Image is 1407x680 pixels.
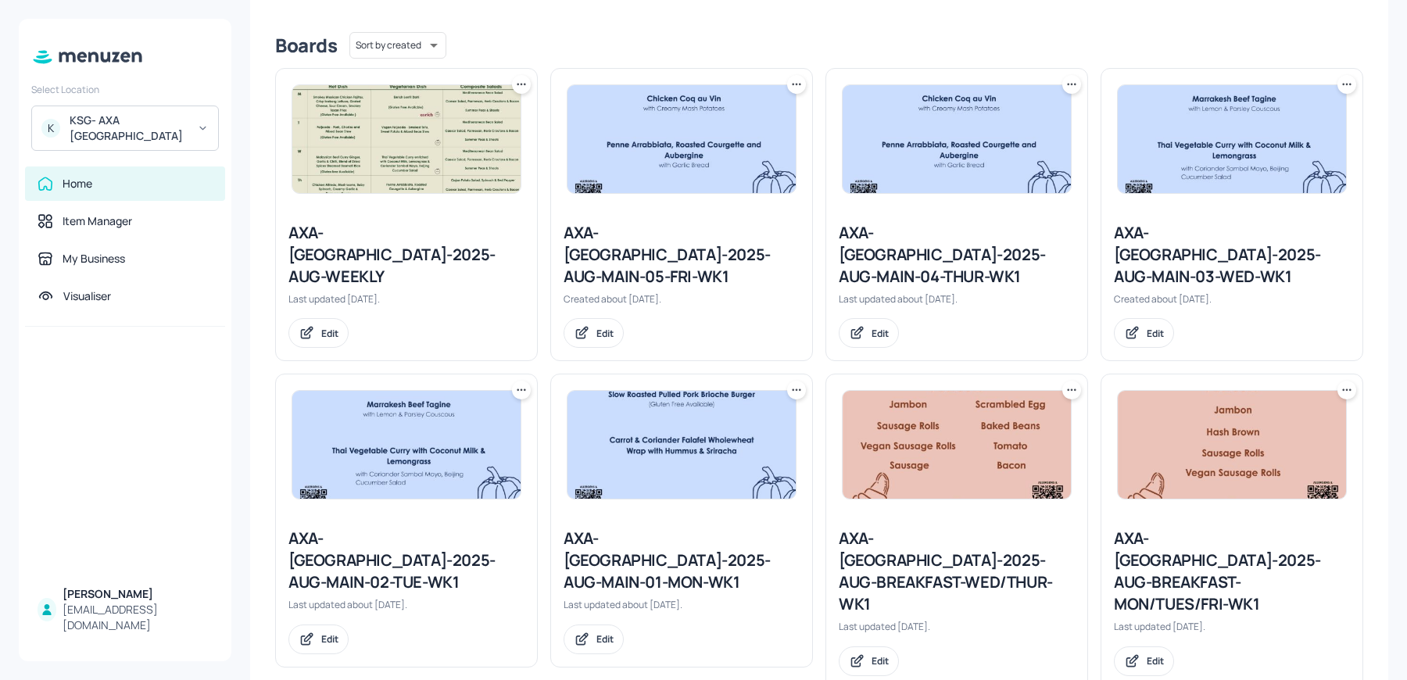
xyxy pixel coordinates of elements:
div: KSG- AXA [GEOGRAPHIC_DATA] [70,113,188,144]
div: Boards [275,33,337,58]
div: Edit [1147,654,1164,667]
div: K [41,119,60,138]
img: 2025-09-24-1758729434570j6fhyh4q7vi.jpeg [1118,391,1346,499]
img: 2025-08-19-1755618391761s3255tvzl5h.jpeg [292,391,521,499]
div: Last updated about [DATE]. [288,598,524,611]
div: Edit [321,632,338,646]
div: Last updated about [DATE]. [839,292,1075,306]
div: Visualiser [63,288,111,304]
div: Edit [872,327,889,340]
img: 2025-09-04-1756998024096svnsxtflmgs.jpeg [292,85,521,193]
div: AXA-[GEOGRAPHIC_DATA]-2025-AUG-MAIN-03-WED-WK1 [1114,222,1350,288]
div: AXA-[GEOGRAPHIC_DATA]-2025-AUG-MAIN-05-FRI-WK1 [564,222,800,288]
img: 2025-08-19-1755618391761s3255tvzl5h.jpeg [1118,85,1346,193]
div: AXA-[GEOGRAPHIC_DATA]-2025-AUG-MAIN-01-MON-WK1 [564,528,800,593]
div: Created about [DATE]. [564,292,800,306]
img: 2025-08-19-1755618689763oz2x9qaml4.jpeg [567,85,796,193]
img: 2025-08-19-1755618689763oz2x9qaml4.jpeg [843,85,1071,193]
img: 2025-09-24-17587300842351dzyq7q1fue.jpeg [843,391,1071,499]
div: Edit [321,327,338,340]
div: Home [63,176,92,191]
div: AXA-[GEOGRAPHIC_DATA]-2025-AUG-BREAKFAST-MON/TUES/FRI-WK1 [1114,528,1350,615]
div: Last updated about [DATE]. [564,598,800,611]
div: Edit [596,327,614,340]
div: Select Location [31,83,219,96]
div: Edit [596,632,614,646]
div: Last updated [DATE]. [288,292,524,306]
div: Edit [1147,327,1164,340]
div: Created about [DATE]. [1114,292,1350,306]
div: [PERSON_NAME] [63,586,213,602]
div: AXA-[GEOGRAPHIC_DATA]-2025-AUG-BREAKFAST-WED/THUR-WK1 [839,528,1075,615]
div: My Business [63,251,125,267]
img: 2025-08-19-1755618010569z9ltvr0grxq.jpeg [567,391,796,499]
div: Last updated [DATE]. [839,620,1075,633]
div: Sort by created [349,30,446,61]
div: [EMAIL_ADDRESS][DOMAIN_NAME] [63,602,213,633]
div: AXA-[GEOGRAPHIC_DATA]-2025-AUG-MAIN-04-THUR-WK1 [839,222,1075,288]
div: AXA-[GEOGRAPHIC_DATA]-2025-AUG-MAIN-02-TUE-WK1 [288,528,524,593]
div: Last updated [DATE]. [1114,620,1350,633]
div: Item Manager [63,213,132,229]
div: Edit [872,654,889,667]
div: AXA-[GEOGRAPHIC_DATA]-2025-AUG-WEEKLY [288,222,524,288]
